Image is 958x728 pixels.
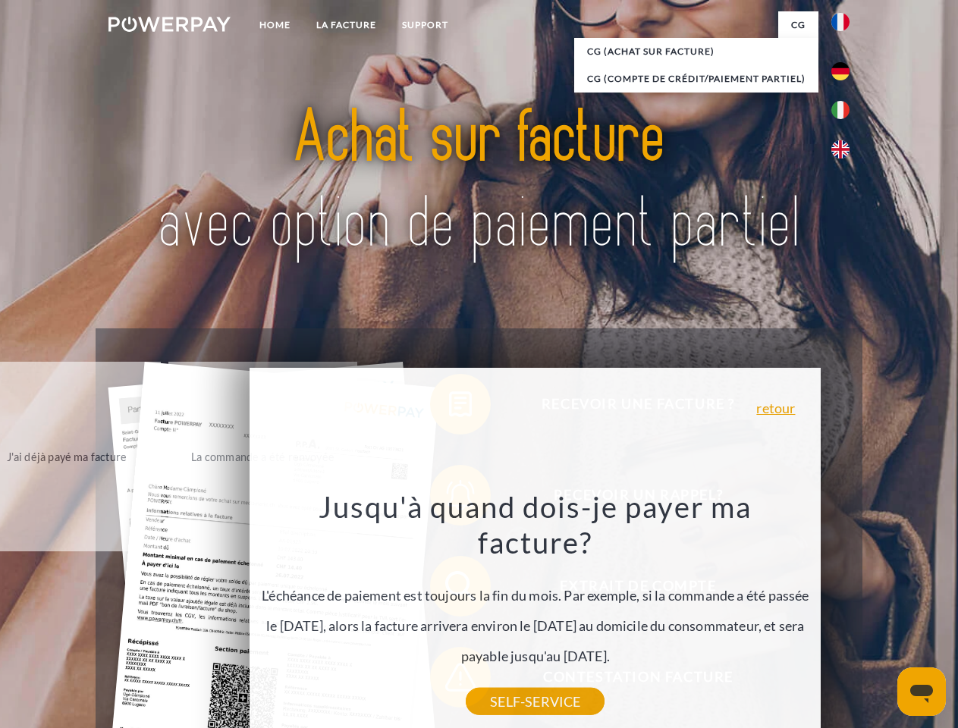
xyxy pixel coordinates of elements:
img: logo-powerpay-white.svg [108,17,231,32]
a: CG [778,11,818,39]
a: CG (Compte de crédit/paiement partiel) [574,65,818,93]
div: La commande a été renvoyée [177,446,348,466]
a: Home [247,11,303,39]
iframe: Bouton de lancement de la fenêtre de messagerie [897,667,946,716]
h3: Jusqu'à quand dois-je payer ma facture? [259,488,812,561]
a: Support [389,11,461,39]
div: L'échéance de paiement est toujours la fin du mois. Par exemple, si la commande a été passée le [... [259,488,812,701]
img: de [831,62,850,80]
img: fr [831,13,850,31]
a: retour [756,401,795,415]
img: title-powerpay_fr.svg [145,73,813,290]
a: CG (achat sur facture) [574,38,818,65]
img: it [831,101,850,119]
img: en [831,140,850,158]
a: SELF-SERVICE [466,688,605,715]
a: LA FACTURE [303,11,389,39]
